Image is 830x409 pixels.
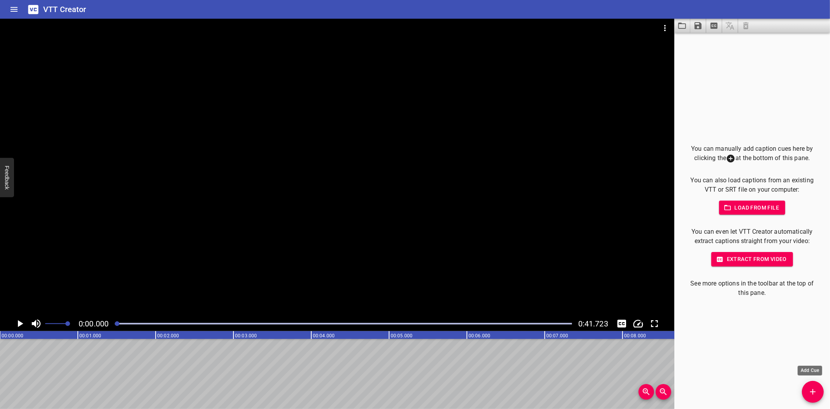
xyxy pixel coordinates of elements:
[706,19,722,33] button: Extract captions from video
[639,384,654,400] button: Zoom In
[614,316,629,331] div: Hide/Show Captions
[43,3,86,16] h6: VTT Creator
[647,316,662,331] div: Toggle Full Screen
[546,333,568,338] text: 00:07.000
[725,203,779,213] span: Load from file
[656,19,674,37] button: Video Options
[578,319,608,328] span: Video Duration
[722,19,738,33] span: Add some captions below, then you can translate them.
[115,323,572,324] div: Play progress
[687,144,818,163] p: You can manually add caption cues here by clicking the at the bottom of this pane.
[391,333,412,338] text: 00:05.000
[677,21,687,30] svg: Load captions from file
[79,319,109,328] span: Current Time
[656,384,671,400] button: Zoom Out
[709,21,719,30] svg: Extract captions from video
[2,333,23,338] text: 00:00.000
[157,333,179,338] text: 00:02.000
[647,316,662,331] button: Toggle fullscreen
[631,316,646,331] button: Change Playback Speed
[79,333,101,338] text: 00:01.000
[687,227,818,246] p: You can even let VTT Creator automatically extract captions straight from your video:
[718,254,787,264] span: Extract from video
[693,21,703,30] svg: Save captions to file
[631,316,646,331] div: Playback Speed
[719,201,786,215] button: Load from file
[65,321,70,326] span: Set video volume
[624,333,646,338] text: 00:08.000
[687,176,818,194] p: You can also load captions from an existing VTT or SRT file on your computer:
[12,316,27,331] button: Play/Pause
[674,19,690,33] button: Load captions from file
[711,252,793,266] button: Extract from video
[313,333,335,338] text: 00:04.000
[687,279,818,298] p: See more options in the toolbar at the top of this pane.
[690,19,706,33] button: Save captions to file
[802,381,824,403] button: Add Cue
[469,333,490,338] text: 00:06.000
[29,316,44,331] button: Toggle mute
[235,333,257,338] text: 00:03.000
[614,316,629,331] button: Toggle captions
